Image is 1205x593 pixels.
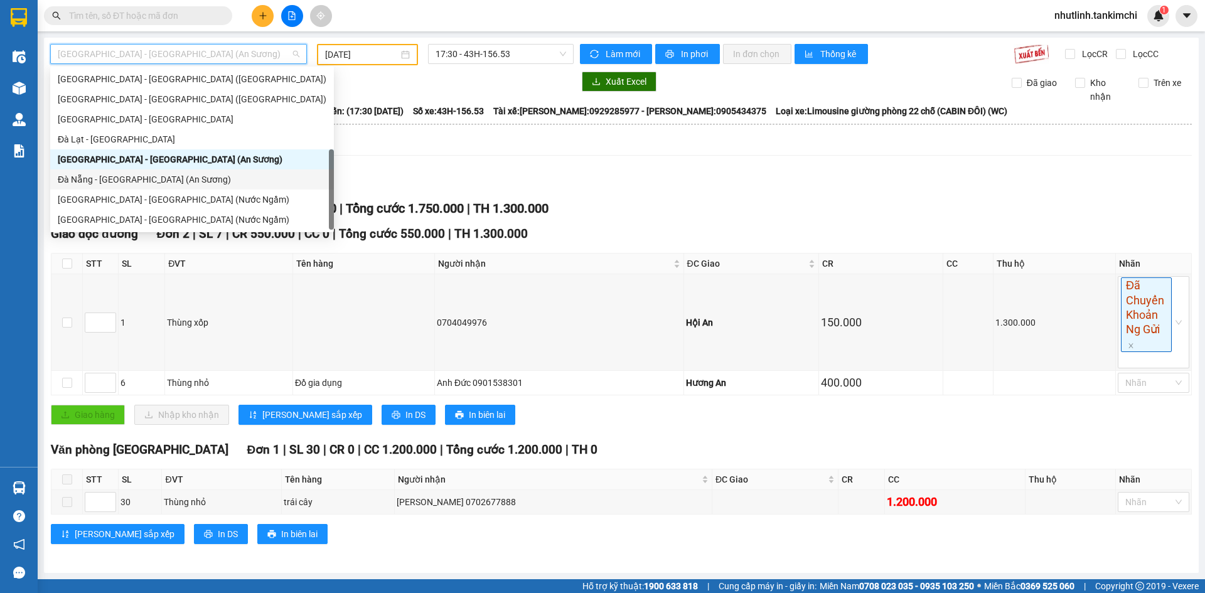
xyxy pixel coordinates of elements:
[448,227,451,241] span: |
[592,77,601,87] span: download
[50,169,334,190] div: Đà Nẵng - Sài Gòn (An Sương)
[606,47,642,61] span: Làm mới
[283,442,286,457] span: |
[134,405,229,425] button: downloadNhập kho nhận
[1085,76,1129,104] span: Kho nhận
[58,72,326,86] div: [GEOGRAPHIC_DATA] - [GEOGRAPHIC_DATA] ([GEOGRAPHIC_DATA])
[50,69,334,89] div: Đà Nẵng - Hà Nội (Hàng)
[69,9,217,23] input: Tìm tên, số ĐT hoặc mã đơn
[58,92,326,106] div: [GEOGRAPHIC_DATA] - [GEOGRAPHIC_DATA] ([GEOGRAPHIC_DATA])
[281,5,303,27] button: file-add
[984,579,1074,593] span: Miền Bắc
[162,469,281,490] th: ĐVT
[440,442,443,457] span: |
[405,408,426,422] span: In DS
[83,254,119,274] th: STT
[157,227,190,241] span: Đơn 2
[340,201,343,216] span: |
[1160,6,1169,14] sup: 1
[1153,10,1164,21] img: icon-new-feature
[50,109,334,129] div: Đà Nẵng - Đà Lạt
[51,405,125,425] button: uploadGiao hàng
[686,376,817,390] div: Hương An
[50,129,334,149] div: Đà Lạt - Đà Nẵng
[565,442,569,457] span: |
[51,524,185,544] button: sort-ascending[PERSON_NAME] sắp xếp
[167,316,291,329] div: Thùng xốp
[13,82,26,95] img: warehouse-icon
[226,227,229,241] span: |
[165,254,293,274] th: ĐVT
[1135,582,1144,590] span: copyright
[13,481,26,494] img: warehouse-icon
[454,227,528,241] span: TH 1.300.000
[364,442,437,457] span: CC 1.200.000
[572,442,597,457] span: TH 0
[312,104,404,118] span: Chuyến: (17:30 [DATE])
[582,579,698,593] span: Hỗ trợ kỹ thuật:
[204,530,213,540] span: printer
[1176,5,1197,27] button: caret-down
[493,104,766,118] span: Tài xế: [PERSON_NAME]:0929285977 - [PERSON_NAME]:0905434375
[120,376,163,390] div: 6
[687,257,806,270] span: ĐC Giao
[167,376,291,390] div: Thùng nhỏ
[13,567,25,579] span: message
[51,227,138,241] span: Giao dọc đường
[218,527,238,541] span: In DS
[445,405,515,425] button: printerIn biên lai
[259,11,267,20] span: plus
[232,227,295,241] span: CR 550.000
[281,527,318,541] span: In biên lai
[438,257,671,270] span: Người nhận
[582,72,656,92] button: downloadXuất Excel
[50,89,334,109] div: Hà Nội - Đà Nẵng (Hàng)
[193,227,196,241] span: |
[885,469,1026,490] th: CC
[467,201,470,216] span: |
[707,579,709,593] span: |
[252,5,274,27] button: plus
[120,495,159,509] div: 30
[655,44,720,64] button: printerIn phơi
[723,44,791,64] button: In đơn chọn
[310,5,332,27] button: aim
[590,50,601,60] span: sync
[580,44,652,64] button: syncLàm mới
[413,104,484,118] span: Số xe: 43H-156.53
[382,405,436,425] button: printerIn DS
[1044,8,1147,23] span: nhutlinh.tankimchi
[776,104,1007,118] span: Loại xe: Limousine giường phòng 22 chỗ (CABIN ĐÔI) (WC)
[1121,277,1172,352] span: Đã Chuyển Khoản Ng Gửi
[13,510,25,522] span: question-circle
[1022,76,1062,90] span: Đã giao
[120,316,163,329] div: 1
[1128,47,1160,61] span: Lọc CC
[887,493,1023,511] div: 1.200.000
[437,316,682,329] div: 0704049976
[304,227,329,241] span: CC 0
[1162,6,1166,14] span: 1
[437,376,682,390] div: Anh Đức 0901538301
[805,50,815,60] span: bar-chart
[1119,473,1188,486] div: Nhãn
[397,495,710,509] div: [PERSON_NAME] 0702677888
[11,8,27,27] img: logo-vxr
[287,11,296,20] span: file-add
[1020,581,1074,591] strong: 0369 525 060
[61,530,70,540] span: sort-ascending
[249,410,257,420] span: sort-ascending
[58,152,326,166] div: [GEOGRAPHIC_DATA] - [GEOGRAPHIC_DATA] (An Sương)
[644,581,698,591] strong: 1900 633 818
[257,524,328,544] button: printerIn biên lai
[238,405,372,425] button: sort-ascending[PERSON_NAME] sắp xếp
[686,316,817,329] div: Hội An
[267,530,276,540] span: printer
[606,75,646,88] span: Xuất Excel
[58,112,326,126] div: [GEOGRAPHIC_DATA] - [GEOGRAPHIC_DATA]
[58,132,326,146] div: Đà Lạt - [GEOGRAPHIC_DATA]
[358,442,361,457] span: |
[52,11,61,20] span: search
[194,524,248,544] button: printerIn DS
[13,113,26,126] img: warehouse-icon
